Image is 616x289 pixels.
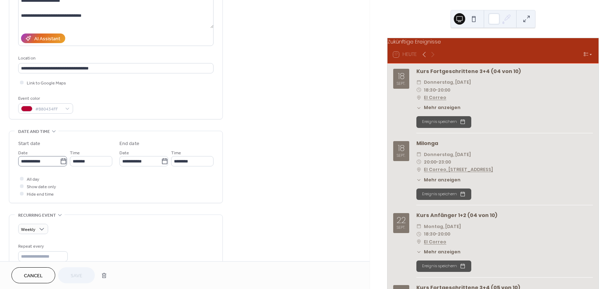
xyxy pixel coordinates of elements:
[18,95,72,102] div: Event color
[18,55,212,62] div: Location
[424,223,461,230] span: Montag, [DATE]
[171,149,181,157] span: Time
[416,249,421,256] div: ​
[21,33,65,43] button: AI Assistant
[11,267,55,283] button: Cancel
[424,249,461,256] span: Mehr anzeigen
[416,116,471,128] button: Ereignis speichern
[34,35,60,43] div: AI Assistant
[438,158,451,166] span: 23:00
[119,149,129,157] span: Date
[18,212,56,219] span: Recurring event
[438,86,450,94] span: 20:00
[416,104,461,111] button: ​Mehr anzeigen
[424,78,471,86] span: Donnerstag, [DATE]
[424,166,493,173] a: El Correo, [STREET_ADDRESS]
[397,82,405,86] div: Sept.
[436,230,438,238] span: -
[416,158,421,166] div: ​
[416,238,421,246] div: ​
[27,176,39,183] span: All day
[424,104,461,111] span: Mehr anzeigen
[35,105,62,113] span: #B80434FF
[438,230,450,238] span: 20:00
[27,79,66,87] span: Link to Google Maps
[416,86,421,94] div: ​
[424,94,446,101] a: El Correo
[70,149,80,157] span: Time
[424,230,436,238] span: 18:30
[387,38,599,46] div: Zukünftige Ereignisse
[416,68,593,76] div: Kurs Fortgeschrittene 3+4 (04 von 10)
[416,177,461,184] button: ​Mehr anzeigen
[119,140,139,148] div: End date
[398,144,405,153] div: 18
[416,94,421,101] div: ​
[416,177,421,184] div: ​
[424,86,436,94] span: 18:30
[416,104,421,111] div: ​
[24,272,43,280] span: Cancel
[416,78,421,86] div: ​
[18,243,66,250] div: Repeat every
[396,216,406,225] div: 22
[18,140,40,148] div: Start date
[416,151,421,158] div: ​
[18,128,50,135] span: Date and time
[398,72,405,81] div: 18
[424,177,461,184] span: Mehr anzeigen
[397,226,405,229] div: Sept.
[18,149,28,157] span: Date
[436,86,438,94] span: -
[416,189,471,200] button: Ereignis speichern
[436,158,438,166] span: -
[424,238,446,246] a: El Correo
[424,151,471,158] span: Donnerstag, [DATE]
[416,223,421,230] div: ​
[416,230,421,238] div: ​
[416,260,471,272] button: Ereignis speichern
[27,183,56,191] span: Show date only
[416,166,421,173] div: ​
[416,212,593,220] div: Kurs Anfänger 1+2 (04 von 10)
[424,158,436,166] span: 20:00
[416,249,461,256] button: ​Mehr anzeigen
[397,154,405,158] div: Sept.
[416,140,593,148] div: Milonga
[21,226,35,234] span: Weekly
[27,191,54,198] span: Hide end time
